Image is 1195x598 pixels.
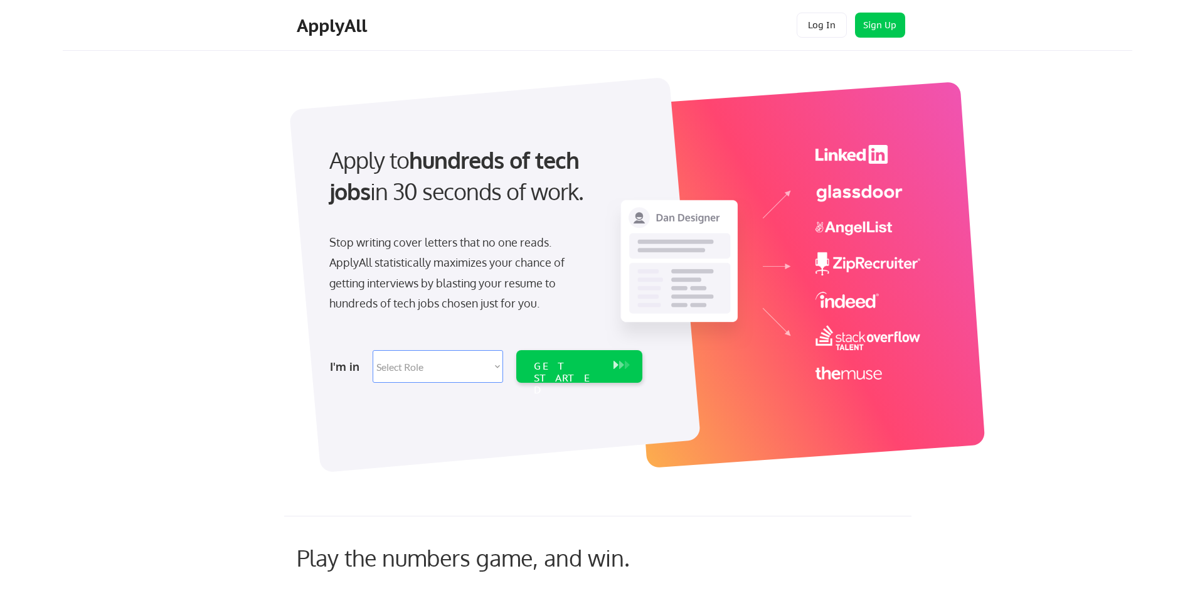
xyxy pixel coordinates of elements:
strong: hundreds of tech jobs [329,146,585,205]
button: Log In [797,13,847,38]
div: Play the numbers game, and win. [297,544,686,571]
div: Apply to in 30 seconds of work. [329,144,637,208]
div: ApplyAll [297,15,371,36]
div: Stop writing cover letters that no one reads. ApplyAll statistically maximizes your chance of get... [329,232,587,314]
div: GET STARTED [534,360,601,397]
button: Sign Up [855,13,905,38]
div: I'm in [330,356,365,376]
